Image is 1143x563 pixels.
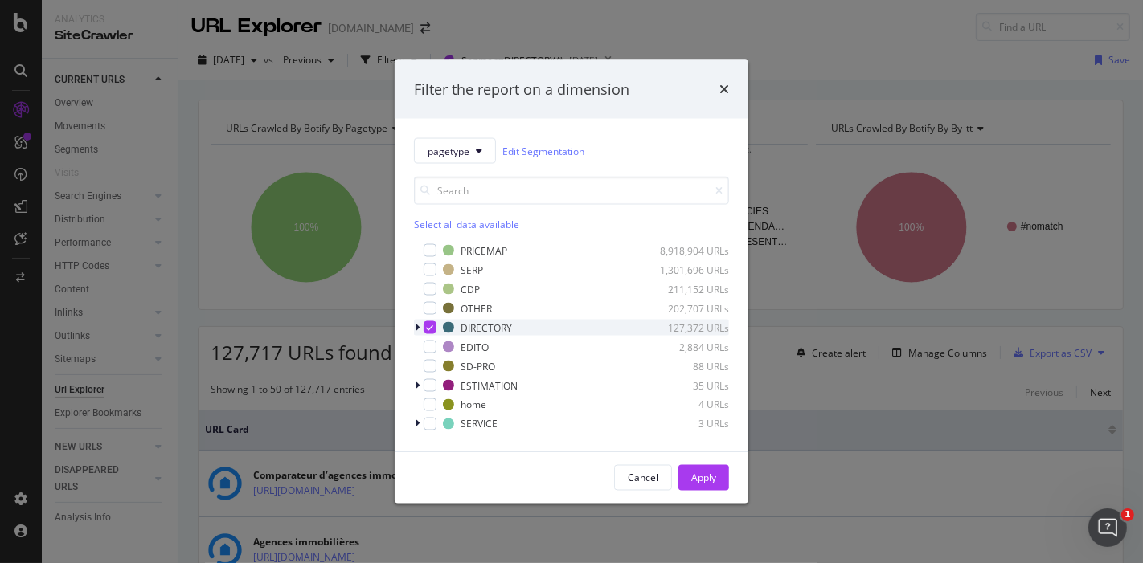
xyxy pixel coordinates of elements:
span: pagetype [428,144,469,157]
div: OTHER [461,301,492,315]
div: SERVICE [461,417,498,430]
button: Cancel [614,465,672,491]
button: Apply [678,465,729,491]
div: 8,918,904 URLs [650,243,729,257]
div: 88 URLs [650,359,729,373]
span: 1 [1121,508,1134,521]
input: Search [414,177,729,205]
div: 127,372 URLs [650,320,729,334]
div: 35 URLs [650,378,729,392]
div: Cancel [628,471,658,484]
div: PRICEMAP [461,243,507,257]
div: Select all data available [414,218,729,231]
div: 4 URLs [650,398,729,411]
a: Edit Segmentation [502,142,584,159]
div: 3 URLs [650,417,729,430]
div: CDP [461,282,480,296]
div: Apply [691,471,716,484]
div: 202,707 URLs [650,301,729,315]
div: 1,301,696 URLs [650,263,729,276]
button: pagetype [414,138,496,164]
div: home [461,398,486,411]
div: Filter the report on a dimension [414,79,629,100]
div: 211,152 URLs [650,282,729,296]
div: EDITO [461,340,489,353]
div: times [719,79,729,100]
div: DIRECTORY [461,320,512,334]
div: modal [395,59,748,504]
div: SERP [461,263,483,276]
div: SD-PRO [461,359,495,373]
div: 2,884 URLs [650,340,729,353]
iframe: Intercom live chat [1088,508,1127,547]
div: ESTIMATION [461,378,518,392]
